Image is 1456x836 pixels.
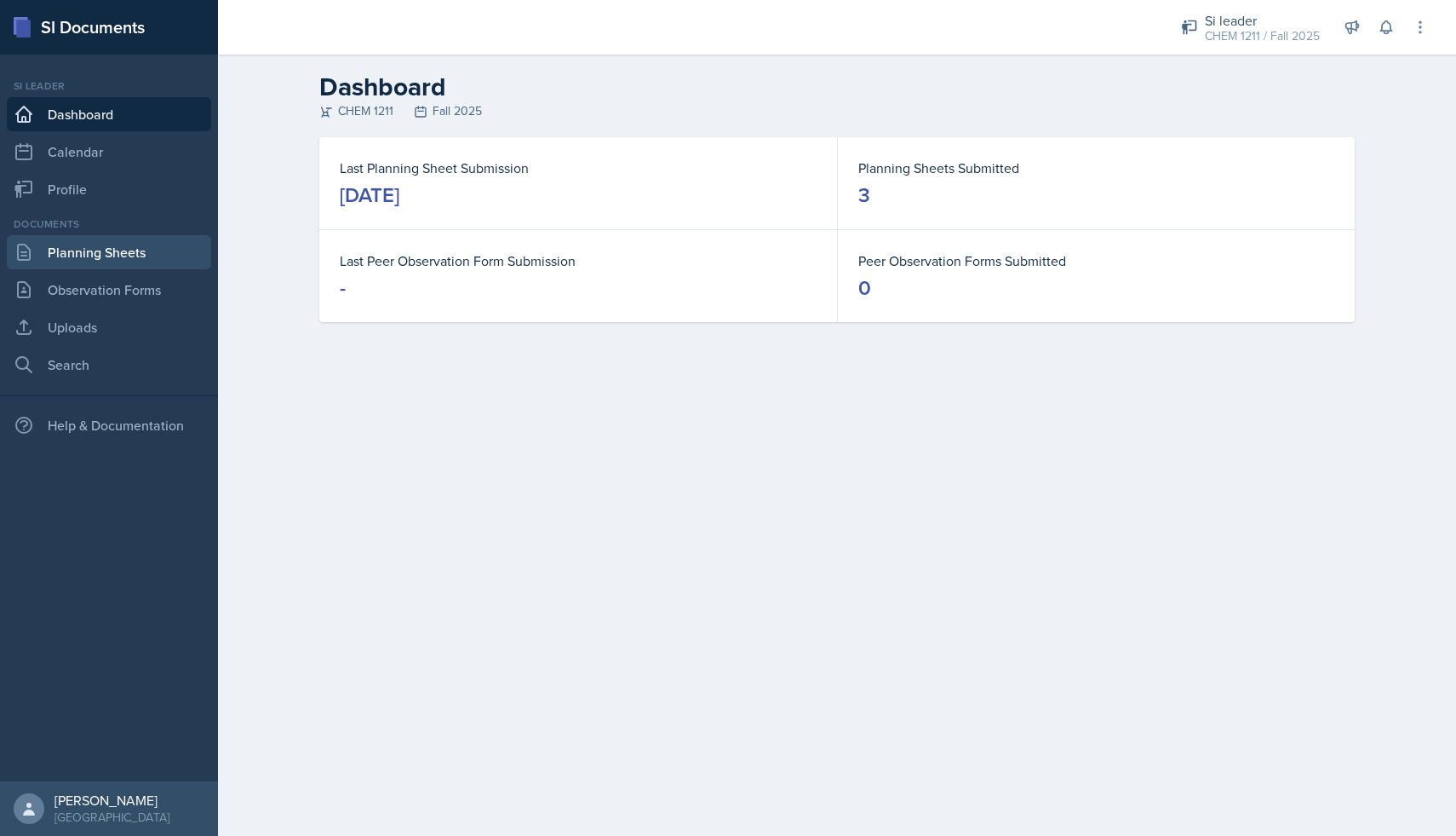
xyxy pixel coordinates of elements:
[1205,10,1320,31] div: Si leader
[7,78,211,94] div: Si leader
[54,792,169,809] div: [PERSON_NAME]
[319,102,1355,120] div: CHEM 1211 Fall 2025
[7,348,211,382] a: Search
[7,235,211,269] a: Planning Sheets
[7,216,211,232] div: Documents
[319,72,1355,102] h2: Dashboard
[858,251,1334,271] dt: Peer Observation Forms Submitted
[7,310,211,344] a: Uploads
[7,97,211,131] a: Dashboard
[858,274,871,302] div: 0
[340,251,817,271] dt: Last Peer Observation Form Submission
[54,809,169,826] div: [GEOGRAPHIC_DATA]
[7,172,211,206] a: Profile
[7,135,211,169] a: Calendar
[7,408,211,442] div: Help & Documentation
[1205,27,1320,45] div: CHEM 1211 / Fall 2025
[7,273,211,307] a: Observation Forms
[340,182,399,209] div: [DATE]
[340,158,817,178] dt: Last Planning Sheet Submission
[858,158,1334,178] dt: Planning Sheets Submitted
[858,182,870,209] div: 3
[340,274,346,302] div: -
